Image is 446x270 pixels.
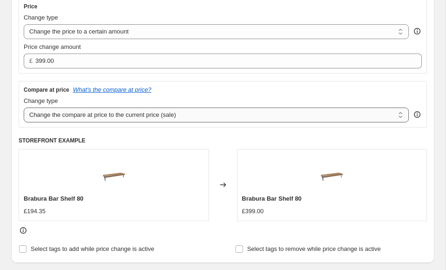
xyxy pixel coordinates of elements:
[24,86,69,94] h3: Compare at price
[413,110,422,119] div: help
[313,154,350,191] img: brabura-kitchen-cube-bar-shelf-80-936434_80x.jpg
[29,57,33,64] span: £
[242,195,302,202] span: Brabura Bar Shelf 80
[24,207,46,216] div: £194.35
[95,154,132,191] img: brabura-kitchen-cube-bar-shelf-80-936434_80x.jpg
[31,245,154,252] span: Select tags to add while price change is active
[24,195,84,202] span: Brabura Bar Shelf 80
[19,137,427,144] h6: STOREFRONT EXAMPLE
[24,97,58,104] span: Change type
[24,43,81,50] span: Price change amount
[413,27,422,36] div: help
[35,54,408,68] input: 80.00
[24,14,58,21] span: Change type
[73,86,151,93] button: What's the compare at price?
[247,245,381,252] span: Select tags to remove while price change is active
[24,3,37,10] h3: Price
[242,207,264,216] div: £399.00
